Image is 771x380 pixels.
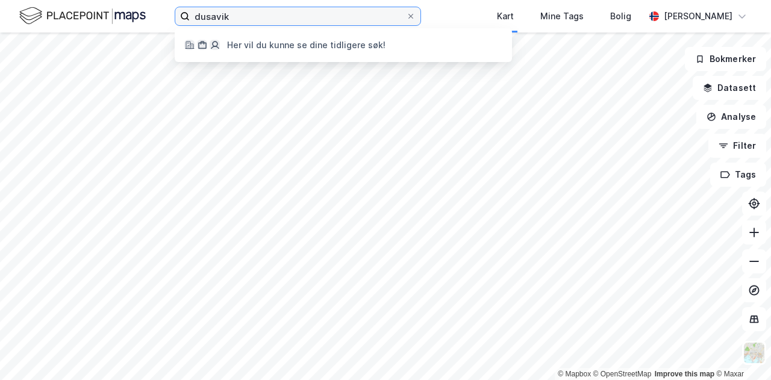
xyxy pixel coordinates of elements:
a: Mapbox [558,370,591,378]
div: Kart [497,9,514,23]
button: Datasett [693,76,766,100]
a: Improve this map [655,370,714,378]
button: Analyse [696,105,766,129]
iframe: Chat Widget [711,322,771,380]
div: Mine Tags [540,9,584,23]
div: Bolig [610,9,631,23]
div: Her vil du kunne se dine tidligere søk! [227,38,385,52]
input: Søk på adresse, matrikkel, gårdeiere, leietakere eller personer [190,7,406,25]
button: Filter [708,134,766,158]
button: Bokmerker [685,47,766,71]
a: OpenStreetMap [593,370,652,378]
div: [PERSON_NAME] [664,9,732,23]
button: Tags [710,163,766,187]
img: logo.f888ab2527a4732fd821a326f86c7f29.svg [19,5,146,26]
